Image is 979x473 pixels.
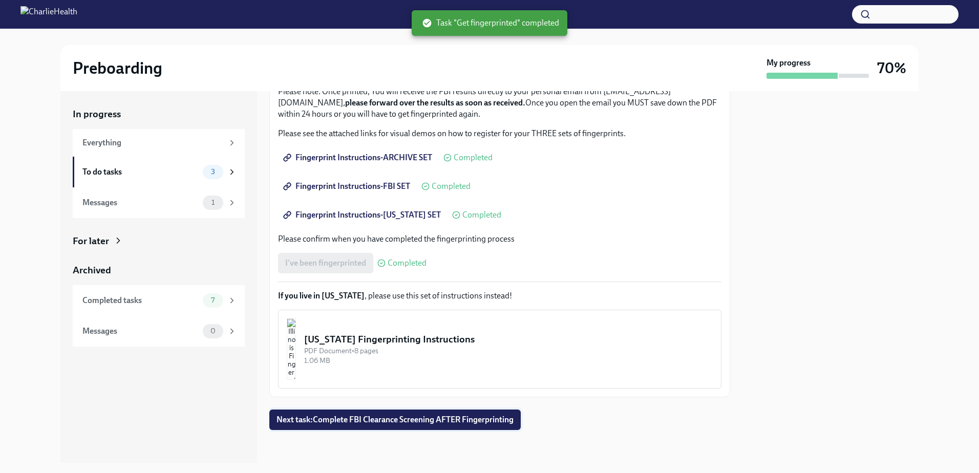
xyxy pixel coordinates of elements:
p: Please note: Once printed, You will receive the FBI results directly to your personal email from ... [278,86,721,120]
strong: My progress [767,57,811,69]
button: Next task:Complete FBI Clearance Screening AFTER Fingerprinting [269,410,521,430]
span: Fingerprint Instructions-ARCHIVE SET [285,153,432,163]
span: Completed [388,259,427,267]
div: Messages [82,326,199,337]
strong: If you live in [US_STATE] [278,291,365,300]
p: Please confirm when you have completed the fingerprinting process [278,233,721,245]
span: 7 [205,296,221,304]
div: Completed tasks [82,295,199,306]
div: 1.06 MB [304,356,713,365]
button: [US_STATE] Fingerprinting InstructionsPDF Document•8 pages1.06 MB [278,310,721,389]
span: Completed [432,182,471,190]
a: For later [73,234,245,248]
strong: please forward over the results as soon as received. [345,98,525,107]
span: Completed [454,154,493,162]
div: For later [73,234,109,248]
span: Fingerprint Instructions-[US_STATE] SET [285,210,441,220]
span: Next task : Complete FBI Clearance Screening AFTER Fingerprinting [276,415,514,425]
a: Everything [73,129,245,157]
div: [US_STATE] Fingerprinting Instructions [304,333,713,346]
span: 0 [204,327,222,335]
span: Fingerprint Instructions-FBI SET [285,181,410,191]
a: Fingerprint Instructions-FBI SET [278,176,417,197]
a: Fingerprint Instructions-ARCHIVE SET [278,147,439,168]
span: Completed [462,211,501,219]
a: Archived [73,264,245,277]
a: To do tasks3 [73,157,245,187]
a: In progress [73,107,245,121]
span: 1 [205,199,221,206]
div: PDF Document • 8 pages [304,346,713,356]
a: Messages0 [73,316,245,347]
div: Messages [82,197,199,208]
p: Please see the attached links for visual demos on how to register for your THREE sets of fingerpr... [278,128,721,139]
div: To do tasks [82,166,199,178]
span: 3 [205,168,221,176]
a: Messages1 [73,187,245,218]
h3: 70% [877,59,906,77]
div: Everything [82,137,223,148]
img: CharlieHealth [20,6,77,23]
span: Task "Get fingerprinted" completed [422,17,559,29]
img: Illinois Fingerprinting Instructions [287,318,296,380]
a: Completed tasks7 [73,285,245,316]
p: , please use this set of instructions instead! [278,290,721,302]
h2: Preboarding [73,58,162,78]
a: Fingerprint Instructions-[US_STATE] SET [278,205,448,225]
